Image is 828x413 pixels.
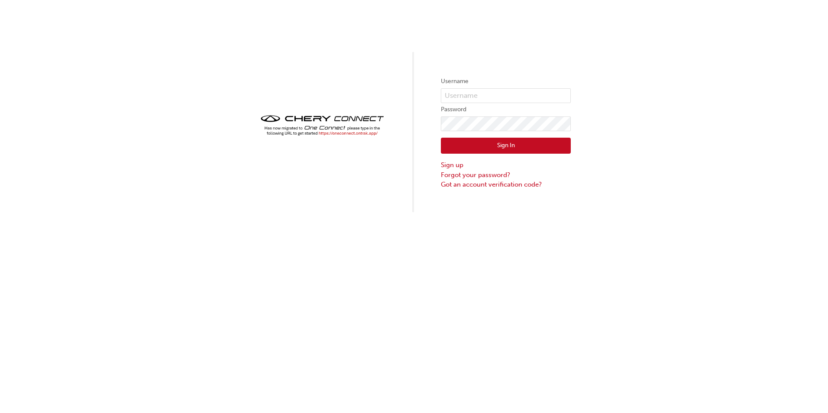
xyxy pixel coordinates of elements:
img: cheryconnect [257,113,387,138]
a: Forgot your password? [441,170,571,180]
a: Got an account verification code? [441,180,571,190]
input: Username [441,88,571,103]
label: Password [441,104,571,115]
button: Sign In [441,138,571,154]
a: Sign up [441,160,571,170]
label: Username [441,76,571,87]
